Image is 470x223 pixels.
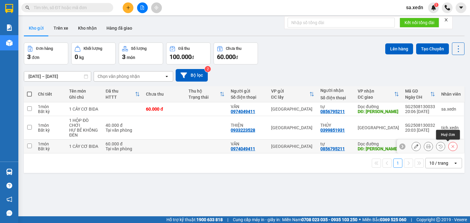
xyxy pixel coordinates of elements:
div: Huỷ đơn [436,130,460,140]
div: 40.000 đ [106,123,140,128]
div: VĂN [231,141,265,146]
div: Chi tiết [38,92,63,97]
button: Lên hàng [385,43,413,54]
button: Kho gửi [24,21,49,35]
div: Đã thu [178,46,190,51]
span: | [227,216,228,223]
div: THỦY [320,123,352,128]
span: caret-down [458,5,464,10]
button: Bộ lọc [176,69,208,82]
div: Chưa thu [226,46,241,51]
strong: 0369 525 060 [380,217,406,222]
div: ĐC lấy [271,95,309,100]
span: question-circle [6,183,12,188]
div: Khối lượng [84,46,102,51]
div: 1 HỘP ĐÒ CHƠI [69,118,99,128]
div: Thu hộ [188,89,220,93]
button: file-add [137,2,148,13]
button: Kết nối tổng đài [400,18,439,27]
button: Kho nhận [73,21,102,35]
div: 60.000 đ [106,141,140,146]
div: Ngày ĐH [405,95,430,100]
div: tự [320,104,352,109]
button: Số lượng3món [119,42,163,64]
button: Tạo Chuyến [416,43,449,54]
div: tự [320,141,352,146]
button: Trên xe [49,21,73,35]
div: 20:06 [DATE] [405,109,435,114]
img: solution-icon [6,24,13,31]
div: 0856795211 [320,146,345,151]
div: VĂN [231,104,265,109]
div: Đơn hàng [36,46,53,51]
span: 3 [27,53,31,60]
div: Mã GD [405,89,430,93]
img: warehouse-icon [6,40,13,46]
span: sa.xedn [401,4,428,11]
div: DĐ: KHÁNH SƠN [358,146,399,151]
div: [GEOGRAPHIC_DATA] [358,125,399,130]
div: [GEOGRAPHIC_DATA] [271,107,314,112]
div: 20:03 [DATE] [405,128,435,133]
div: VP nhận [358,89,394,93]
span: Miền Bắc [362,216,406,223]
button: 1 [393,159,402,168]
div: SG2508130032 [405,123,435,128]
span: plus [126,5,130,10]
input: Tìm tên, số ĐT hoặc mã đơn [34,4,106,11]
span: close [444,18,448,22]
svg: open [453,161,458,166]
div: Số điện thoại [231,95,265,100]
div: Người nhận [320,88,352,93]
input: Nhập số tổng đài [288,18,395,27]
input: Select a date range. [24,71,91,81]
div: Đã thu [106,89,135,93]
span: Cung cấp máy in - giấy in: [233,216,281,223]
div: 0856795211 [320,109,345,114]
span: ⚪️ [359,218,361,221]
div: 0974049411 [231,146,255,151]
div: SG2508130033 [405,104,435,109]
div: 10 / trang [429,160,448,166]
span: Hỗ trợ kỹ thuật: [166,216,223,223]
span: món [127,55,135,60]
img: icon-new-feature [431,5,436,10]
button: Khối lượng0kg [71,42,116,64]
div: Chọn văn phòng nhận [98,73,140,79]
span: file-add [140,5,144,10]
button: Hàng đã giao [102,21,137,35]
span: 3 [122,53,125,60]
div: [GEOGRAPHIC_DATA] [271,144,314,149]
th: Toggle SortBy [103,86,143,102]
button: Chưa thu60.000đ [214,42,258,64]
div: Dọc đường [358,141,399,146]
div: Dọc đường [358,104,399,109]
div: 1 món [38,123,63,128]
div: HƯ BẺ KHÔNG ĐÈN [69,128,99,137]
th: Toggle SortBy [402,86,438,102]
div: Bất kỳ [38,128,63,133]
th: Toggle SortBy [268,86,317,102]
div: Người gửi [231,89,265,93]
span: đ [236,55,238,60]
div: Chưa thu [146,92,182,97]
span: kg [79,55,84,60]
div: 0974049411 [231,109,255,114]
div: 0933223528 [231,128,255,133]
span: 1 [435,3,437,7]
button: caret-down [456,2,466,13]
span: message [6,210,12,216]
span: 60.000 [217,53,236,60]
button: Đơn hàng3đơn [24,42,68,64]
div: 0399851931 [320,128,345,133]
th: Toggle SortBy [355,86,402,102]
span: Miền Nam [282,216,357,223]
span: | [411,216,412,223]
sup: 1 [434,3,438,7]
div: Tại văn phòng [106,146,140,151]
div: 1 CÂY CƠ BIDA [69,107,99,112]
span: copyright [436,218,440,222]
div: 1 món [38,141,63,146]
div: 60.000 đ [146,107,182,112]
span: Kết nối tổng đài [405,19,434,26]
